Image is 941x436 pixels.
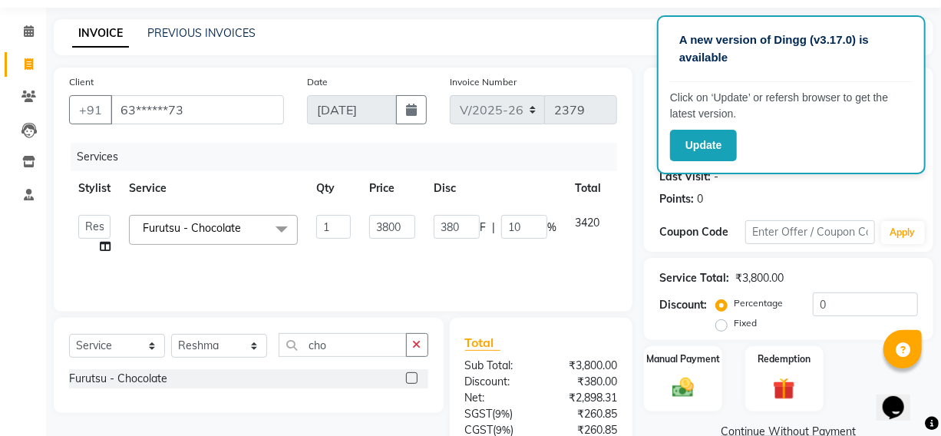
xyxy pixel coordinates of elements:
[670,90,913,122] p: Click on ‘Update’ or refersh browser to get the latest version.
[454,390,541,406] div: Net:
[679,31,903,66] p: A new version of Dingg (v3.17.0) is available
[307,75,328,89] label: Date
[69,75,94,89] label: Client
[450,75,517,89] label: Invoice Number
[659,297,707,313] div: Discount:
[143,221,241,235] span: Furutsu - Chocolate
[659,270,729,286] div: Service Total:
[454,374,541,390] div: Discount:
[734,316,757,330] label: Fixed
[575,216,599,230] span: 3420
[547,220,556,236] span: %
[465,407,493,421] span: SGST
[241,221,248,235] a: x
[480,220,486,236] span: F
[120,171,307,206] th: Service
[69,171,120,206] th: Stylist
[492,220,495,236] span: |
[566,171,610,206] th: Total
[697,191,703,207] div: 0
[307,171,360,206] th: Qty
[670,130,737,161] button: Update
[69,95,112,124] button: +91
[881,221,925,244] button: Apply
[72,20,129,48] a: INVOICE
[360,171,424,206] th: Price
[659,191,694,207] div: Points:
[541,390,629,406] div: ₹2,898.31
[541,358,629,374] div: ₹3,800.00
[766,375,801,402] img: _gift.svg
[497,424,511,436] span: 9%
[71,143,629,171] div: Services
[454,358,541,374] div: Sub Total:
[69,371,167,387] div: Furutsu - Chocolate
[734,296,783,310] label: Percentage
[735,270,784,286] div: ₹3,800.00
[659,224,745,240] div: Coupon Code
[454,406,541,422] div: ( )
[541,374,629,390] div: ₹380.00
[714,169,718,185] div: -
[877,375,926,421] iframe: chat widget
[147,26,256,40] a: PREVIOUS INVOICES
[745,220,875,244] input: Enter Offer / Coupon Code
[465,335,500,351] span: Total
[541,406,629,422] div: ₹260.85
[279,333,407,357] input: Search or Scan
[665,375,701,401] img: _cash.svg
[496,408,510,420] span: 9%
[659,169,711,185] div: Last Visit:
[424,171,566,206] th: Disc
[646,352,720,366] label: Manual Payment
[610,171,661,206] th: Action
[111,95,284,124] input: Search by Name/Mobile/Email/Code
[758,352,811,366] label: Redemption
